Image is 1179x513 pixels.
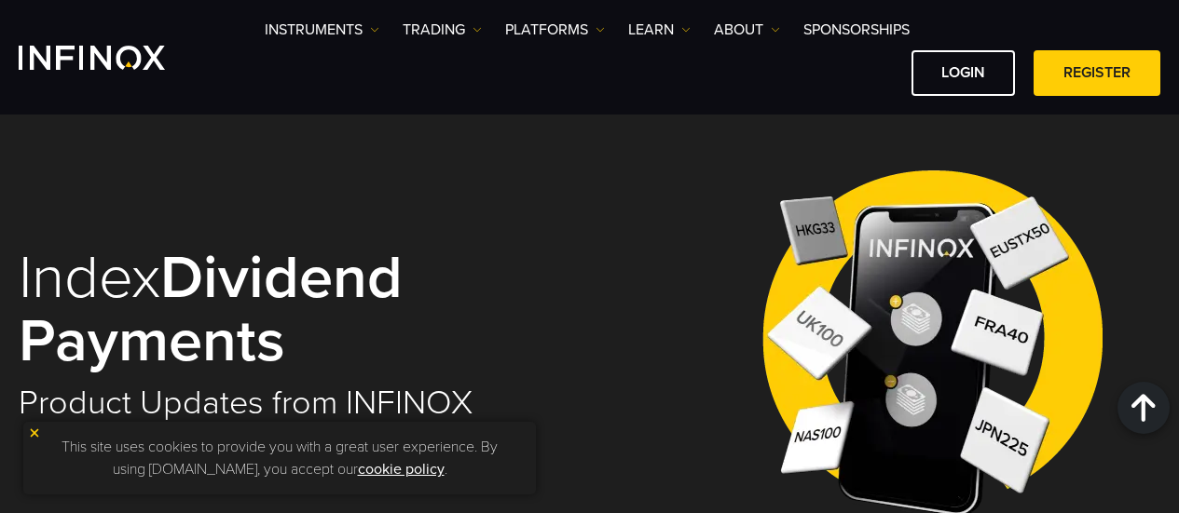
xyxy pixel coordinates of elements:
[505,19,605,41] a: PLATFORMS
[628,19,691,41] a: Learn
[19,247,647,374] h1: Index
[33,431,527,485] p: This site uses cookies to provide you with a great user experience. By using [DOMAIN_NAME], you a...
[265,19,379,41] a: Instruments
[19,241,403,378] strong: Dividend Payments
[358,460,445,479] a: cookie policy
[803,19,910,41] a: SPONSORSHIPS
[19,383,647,424] h2: Product Updates from INFINOX
[714,19,780,41] a: ABOUT
[1034,50,1160,96] a: REGISTER
[912,50,1015,96] a: LOGIN
[19,46,209,70] a: INFINOX Logo
[403,19,482,41] a: TRADING
[28,426,41,439] img: yellow close icon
